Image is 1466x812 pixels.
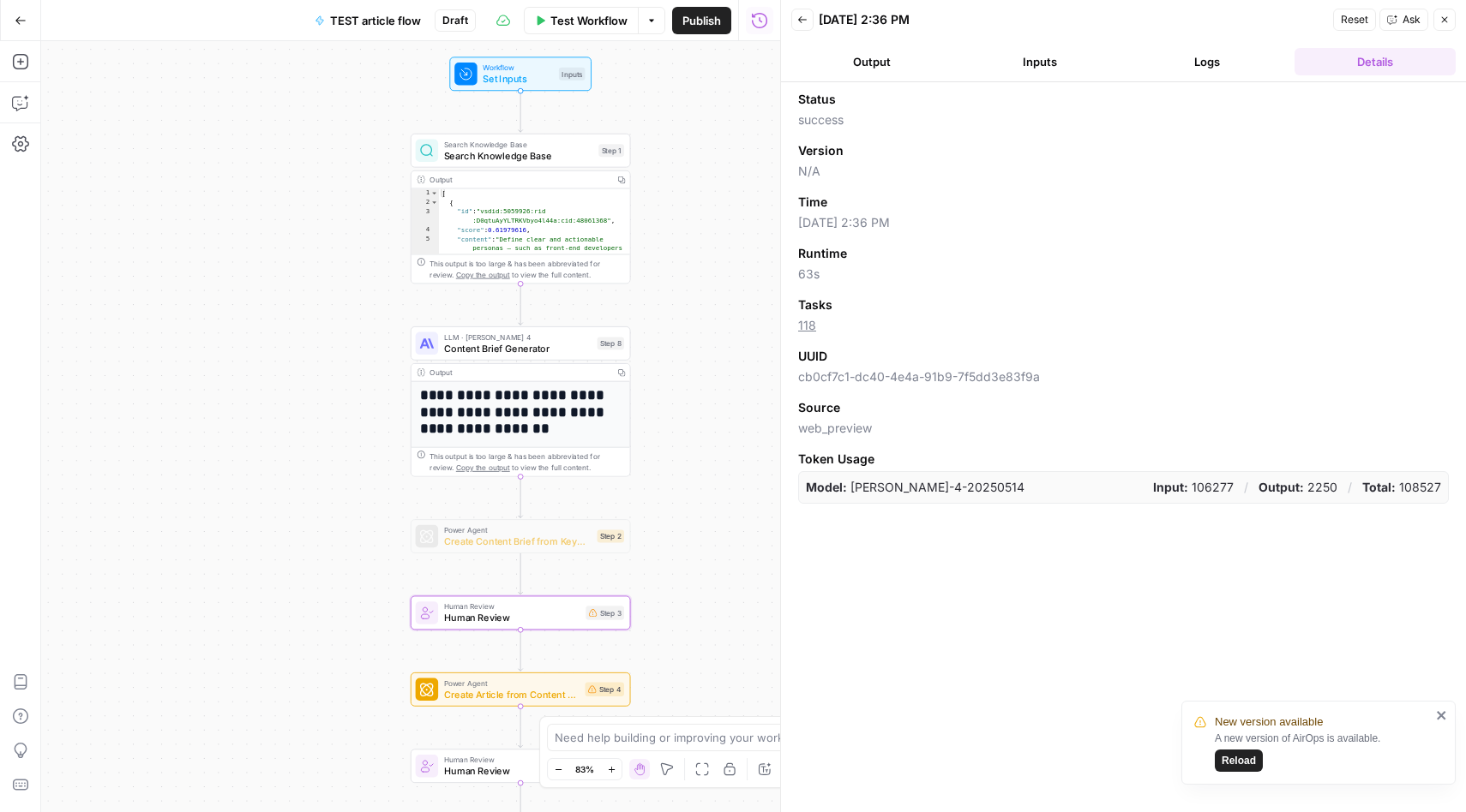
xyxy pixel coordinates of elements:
[430,451,624,473] div: This output is too large & has been abbreviated for review. to view the full content.
[550,12,628,29] span: Test Workflow
[806,479,1024,496] p: claude-sonnet-4-20250514
[1436,708,1448,722] button: close
[444,331,592,343] span: LLM · [PERSON_NAME] 4
[959,48,1121,75] button: Inputs
[444,678,580,689] span: Power Agent
[1379,9,1428,31] button: Ask
[444,148,593,163] span: Search Knowledge Base
[412,188,439,198] div: 1
[798,142,844,159] span: Version
[806,480,847,494] strong: Model:
[444,534,592,549] span: Create Content Brief from Keyword
[1244,479,1248,496] p: /
[1215,731,1431,772] div: A new version of AirOps is available.
[456,271,510,279] span: Copy the output
[411,57,631,91] div: WorkflowSet InputsInputs
[682,12,721,29] span: Publish
[598,337,624,349] div: Step 8
[444,754,592,765] span: Human Review
[1259,479,1337,496] p: 2250
[519,91,523,132] g: Edge from start to step_1
[444,600,580,612] span: Human Review
[798,451,1449,468] span: Token Usage
[798,245,847,262] span: Runtime
[1222,753,1256,768] span: Reload
[519,476,523,517] g: Edge from step_8 to step_2
[483,62,553,73] span: Workflow
[1153,480,1188,494] strong: Input:
[598,144,624,157] div: Step 1
[1348,479,1352,496] p: /
[798,91,836,108] span: Status
[1153,479,1234,496] p: 106277
[304,7,431,34] button: TEST article flow
[1259,480,1304,494] strong: Output:
[585,683,624,697] div: Step 4
[444,611,580,625] span: Human Review
[444,764,592,779] span: Human Review
[598,530,624,543] div: Step 2
[411,672,631,707] div: Power AgentCreate Article from Content BriefStep 4
[412,207,439,226] div: 3
[442,13,468,28] span: Draft
[444,687,580,702] span: Create Article from Content Brief
[444,139,593,150] span: Search Knowledge Base
[798,296,832,313] span: Tasks
[430,198,438,207] span: Toggle code folding, rows 2 through 6
[444,341,592,355] span: Content Brief Generator
[412,225,439,235] div: 4
[483,72,553,87] span: Set Inputs
[1127,48,1289,75] button: Logs
[798,420,1449,437] span: web_preview
[1215,749,1263,772] button: Reload
[798,348,827,365] span: UUID
[1215,713,1323,731] span: New version available
[575,762,594,776] span: 83%
[798,266,1449,283] span: 63s
[430,174,609,185] div: Output
[519,553,523,594] g: Edge from step_2 to step_3
[798,214,1449,231] span: [DATE] 2:36 PM
[559,68,586,81] div: Inputs
[456,463,510,472] span: Copy the output
[586,606,624,620] div: Step 3
[798,399,840,416] span: Source
[1333,9,1376,31] button: Reset
[1362,479,1441,496] p: 108527
[411,596,631,630] div: Human ReviewHuman ReviewStep 3
[791,48,952,75] button: Output
[411,519,631,553] div: Power AgentCreate Content Brief from KeywordStep 2
[430,367,609,378] div: Output
[798,163,1449,180] span: N/A
[524,7,638,34] button: Test Workflow
[1403,12,1421,27] span: Ask
[798,194,827,211] span: Time
[1295,48,1456,75] button: Details
[519,707,523,748] g: Edge from step_4 to step_6
[412,198,439,207] div: 2
[798,111,1449,128] span: success
[519,630,523,671] g: Edge from step_3 to step_4
[519,284,523,325] g: Edge from step_1 to step_8
[411,134,631,284] div: Search Knowledge BaseSearch Knowledge BaseStep 1Output[ { "id":"vsdid:5059926:rid :D0qtuAyYLTRKVb...
[672,7,731,34] button: Publish
[430,188,438,198] span: Toggle code folding, rows 1 through 7
[798,318,816,332] a: 118
[444,524,592,535] span: Power Agent
[430,258,624,280] div: This output is too large & has been abbreviated for review. to view the full content.
[1341,12,1368,27] span: Reset
[798,368,1449,385] span: cb0cf7c1-dc40-4e4a-91b9-7f5dd3e83f9a
[1362,480,1396,494] strong: Total:
[411,749,631,783] div: Human ReviewHuman ReviewStep 6
[330,12,421,29] span: TEST article flow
